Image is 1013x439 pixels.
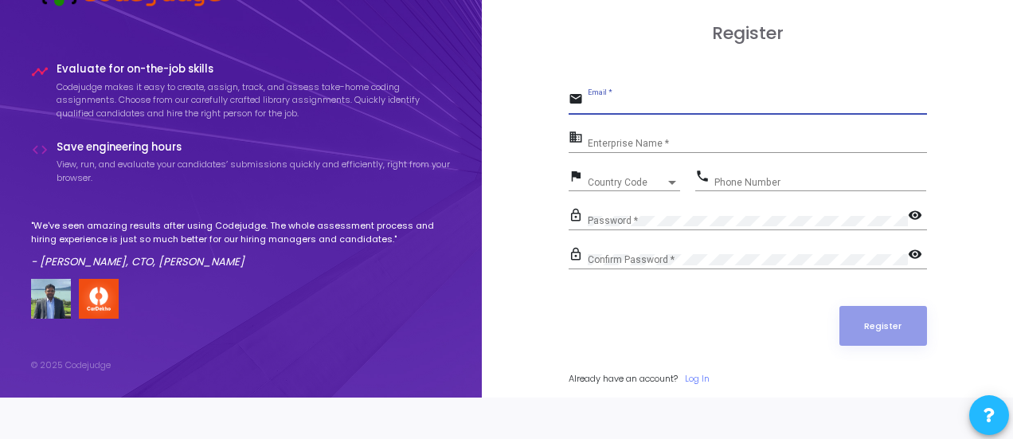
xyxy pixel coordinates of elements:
[569,207,588,226] mat-icon: lock_outline
[57,63,452,76] h4: Evaluate for on-the-job skills
[685,372,710,386] a: Log In
[588,178,666,187] span: Country Code
[57,158,452,184] p: View, run, and evaluate your candidates’ submissions quickly and efficiently, right from your bro...
[31,254,244,269] em: - [PERSON_NAME], CTO, [PERSON_NAME]
[569,129,588,148] mat-icon: business
[714,177,926,188] input: Phone Number
[31,141,49,159] i: code
[588,100,927,111] input: Email
[569,91,588,110] mat-icon: email
[569,168,588,187] mat-icon: flag
[839,306,927,346] button: Register
[908,246,927,265] mat-icon: visibility
[31,63,49,80] i: timeline
[588,138,927,149] input: Enterprise Name
[31,219,452,245] p: "We've seen amazing results after using Codejudge. The whole assessment process and hiring experi...
[695,168,714,187] mat-icon: phone
[79,279,119,319] img: company-logo
[31,359,111,372] div: © 2025 Codejudge
[57,141,452,154] h4: Save engineering hours
[908,207,927,226] mat-icon: visibility
[31,279,71,319] img: user image
[569,372,678,385] span: Already have an account?
[569,246,588,265] mat-icon: lock_outline
[569,23,927,44] h3: Register
[57,80,452,120] p: Codejudge makes it easy to create, assign, track, and assess take-home coding assignments. Choose...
